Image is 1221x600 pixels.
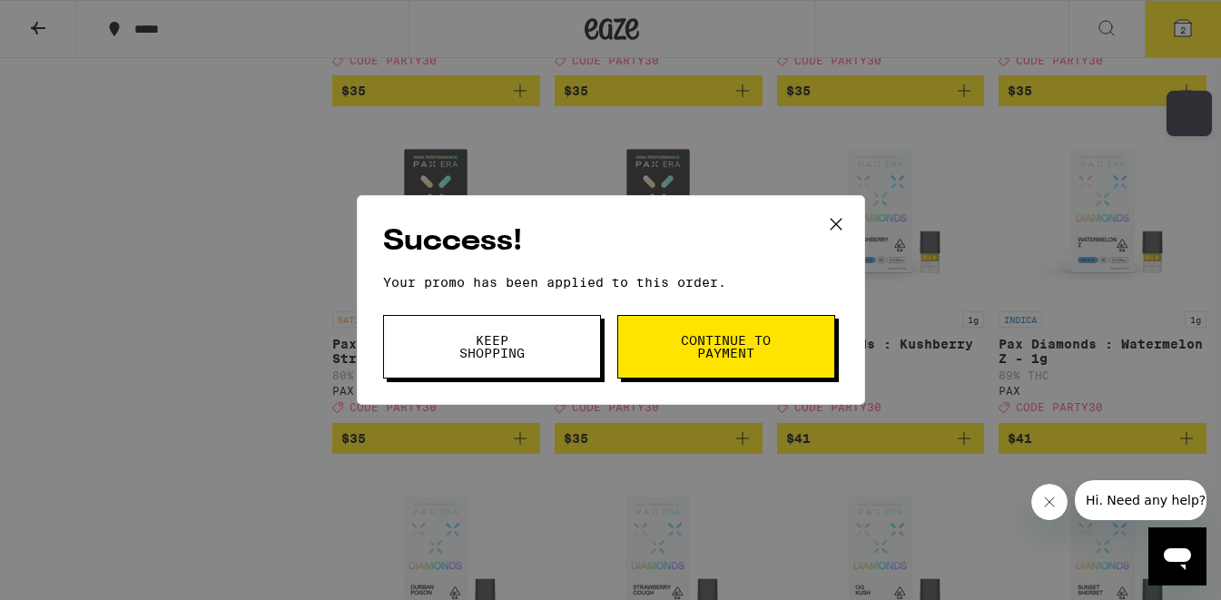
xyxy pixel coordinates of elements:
span: Keep Shopping [446,334,538,359]
h2: Success! [383,221,839,262]
button: Continue to payment [617,315,835,379]
iframe: Message from company [1075,480,1206,520]
iframe: Button to launch messaging window [1148,527,1206,585]
iframe: Close message [1031,484,1068,520]
p: Your promo has been applied to this order. [383,275,839,290]
button: Keep Shopping [383,315,601,379]
span: Continue to payment [680,334,773,359]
